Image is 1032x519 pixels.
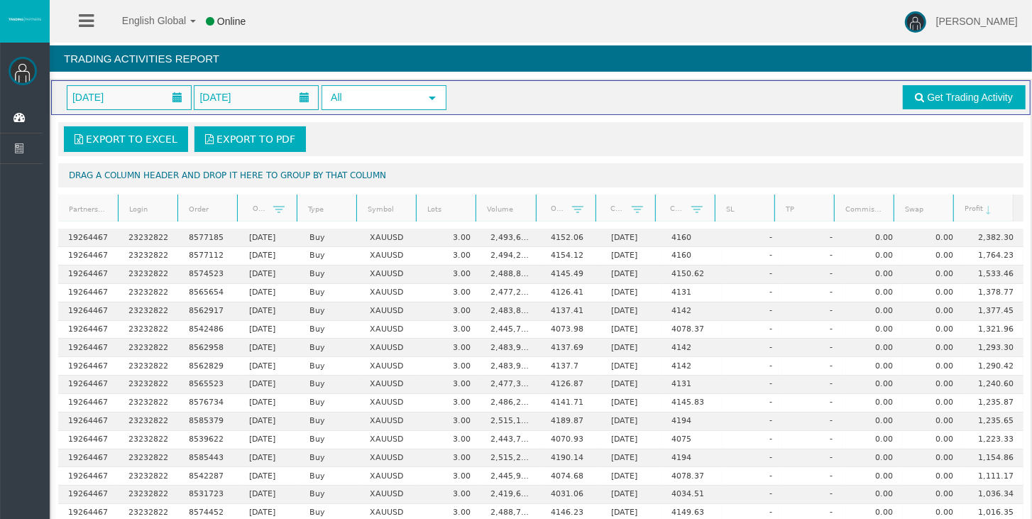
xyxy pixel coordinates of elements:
[179,339,239,357] td: 8562958
[300,247,360,266] td: Buy
[481,431,541,449] td: 2,443,779.00
[300,394,360,413] td: Buy
[782,339,842,357] td: -
[601,247,662,266] td: [DATE]
[239,266,300,284] td: [DATE]
[481,486,541,504] td: 2,419,671.00
[300,266,360,284] td: Buy
[239,339,300,357] td: [DATE]
[903,486,963,504] td: 0.00
[903,357,963,376] td: 0.00
[58,431,119,449] td: 19264467
[64,126,188,152] a: Export to Excel
[58,486,119,504] td: 19264467
[481,394,541,413] td: 2,486,262.00
[541,357,601,376] td: 4137.7
[662,200,691,219] a: Close Price
[179,413,239,431] td: 8585379
[722,321,782,339] td: -
[782,486,842,504] td: -
[420,321,481,339] td: 3.00
[722,376,782,394] td: -
[478,200,534,219] a: Volume
[119,229,179,247] td: 23232822
[601,486,662,504] td: [DATE]
[722,449,782,468] td: -
[300,431,360,449] td: Buy
[420,339,481,357] td: 3.00
[58,339,119,357] td: 19264467
[323,87,419,109] span: All
[179,394,239,413] td: 8576734
[481,247,541,266] td: 2,494,236.00
[239,284,300,302] td: [DATE]
[842,302,903,321] td: 0.00
[782,357,842,376] td: -
[903,431,963,449] td: 0.00
[903,284,963,302] td: 0.00
[58,229,119,247] td: 19264467
[782,376,842,394] td: -
[300,321,360,339] td: Buy
[119,247,179,266] td: 23232822
[662,229,722,247] td: 4160
[842,394,903,413] td: 0.00
[782,302,842,321] td: -
[963,229,1023,247] td: 2,382.30
[842,357,903,376] td: 0.00
[963,321,1023,339] td: 1,321.96
[662,449,722,468] td: 4194
[300,200,355,219] a: Type
[782,431,842,449] td: -
[119,431,179,449] td: 23232822
[601,321,662,339] td: [DATE]
[58,376,119,394] td: 19264467
[903,413,963,431] td: 0.00
[955,199,1011,219] a: Profit
[195,87,235,107] span: [DATE]
[662,467,722,486] td: 4078.37
[7,16,43,22] img: logo.svg
[963,467,1023,486] td: 1,111.17
[119,321,179,339] td: 23232822
[842,486,903,504] td: 0.00
[963,431,1023,449] td: 1,223.33
[903,376,963,394] td: 0.00
[481,449,541,468] td: 2,515,242.00
[722,357,782,376] td: -
[722,302,782,321] td: -
[541,431,601,449] td: 4070.93
[601,413,662,431] td: [DATE]
[420,449,481,468] td: 3.00
[842,247,903,266] td: 0.00
[58,449,119,468] td: 19264467
[119,302,179,321] td: 23232822
[420,266,481,284] td: 3.00
[896,200,951,219] a: Swap
[662,321,722,339] td: 4078.37
[360,357,420,376] td: XAUUSD
[481,302,541,321] td: 2,483,823.00
[541,266,601,284] td: 4145.49
[180,200,236,219] a: Order
[58,321,119,339] td: 19264467
[842,413,903,431] td: 0.00
[903,321,963,339] td: 0.00
[420,467,481,486] td: 3.00
[104,15,186,26] span: English Global
[300,284,360,302] td: Buy
[360,339,420,357] td: XAUUSD
[179,266,239,284] td: 8574523
[662,413,722,431] td: 4194
[360,321,420,339] td: XAUUSD
[481,284,541,302] td: 2,477,223.00
[963,339,1023,357] td: 1,293.30
[481,376,541,394] td: 2,477,361.00
[601,449,662,468] td: [DATE]
[601,376,662,394] td: [DATE]
[119,284,179,302] td: 23232822
[359,200,415,219] a: Symbol
[541,376,601,394] td: 4126.87
[481,266,541,284] td: 2,488,833.00
[842,284,903,302] td: 0.00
